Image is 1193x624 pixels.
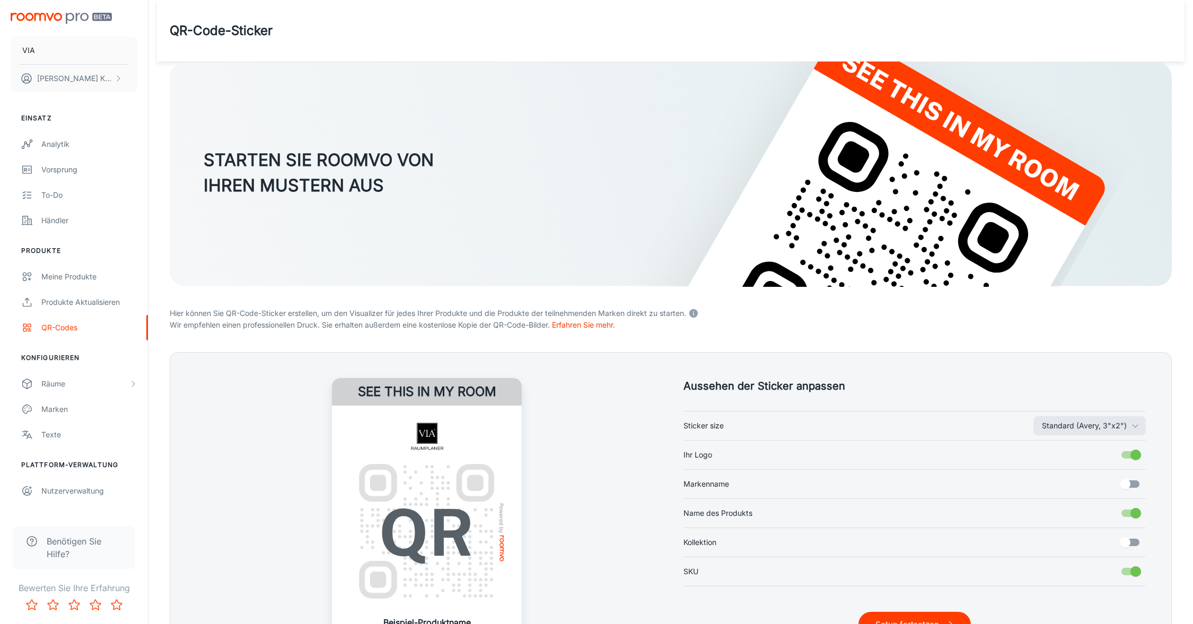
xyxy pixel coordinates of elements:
span: Ihr Logo [683,449,712,461]
button: Rate 1 star [21,594,42,616]
div: Vorsprung [41,164,137,175]
button: [PERSON_NAME] Kaschl [11,65,137,92]
p: Bewerten Sie Ihre Erfahrung [8,582,139,594]
img: Roomvo PRO Beta [11,13,112,24]
img: QR Code Example [348,453,505,610]
button: Sticker size [1033,416,1146,435]
span: Name des Produkts [683,507,752,519]
span: Markenname [683,478,729,490]
p: VIA [22,45,35,56]
a: Erfahren Sie mehr. [552,320,615,329]
div: To-do [41,189,137,201]
p: Hier können Sie QR-Code-Sticker erstellen, um den Visualizer für jedes Ihrer Produkte und die Pro... [170,305,1172,319]
button: Rate 3 star [64,594,85,616]
span: Sticker size [683,420,724,432]
h1: QR-Code-Sticker [170,21,273,40]
div: Texte [41,429,137,441]
div: Nutzerverwaltung [41,485,137,497]
div: Analytik [41,138,137,150]
div: Räume [41,378,129,390]
button: Rate 5 star [106,594,127,616]
img: VIA [359,418,495,453]
span: Kollektion [683,537,716,548]
h4: See this in my room [332,378,522,406]
h5: Aussehen der Sticker anpassen [683,378,1146,394]
p: [PERSON_NAME] Kaschl [37,73,112,84]
p: Wir empfehlen einen professionellen Druck. Sie erhalten außerdem eine kostenlose Kopie der QR-Cod... [170,319,1172,331]
div: Meine Produkte [41,271,137,283]
div: Produkte aktualisieren [41,296,137,308]
button: VIA [11,37,137,64]
div: Händler [41,215,137,226]
img: roomvo [499,535,504,561]
span: Benötigen Sie Hilfe? [47,535,122,560]
div: QR-Codes [41,322,137,333]
div: Marken [41,403,137,415]
h3: STARTEN SIE ROOMVO VON IHREN MUSTERN AUS [204,147,434,198]
span: Powered by [496,503,507,533]
button: Rate 2 star [42,594,64,616]
span: SKU [683,566,698,577]
button: Rate 4 star [85,594,106,616]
